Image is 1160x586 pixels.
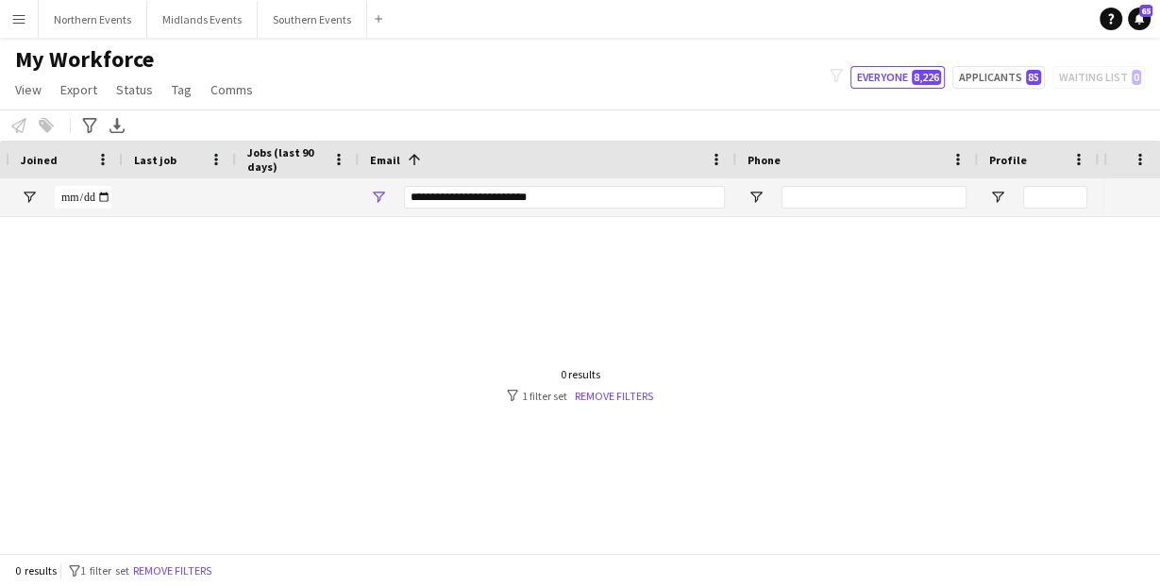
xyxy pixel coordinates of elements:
[172,81,192,98] span: Tag
[507,367,653,381] div: 0 results
[404,186,725,209] input: Email Filter Input
[15,45,154,74] span: My Workforce
[134,153,177,167] span: Last job
[370,189,387,206] button: Open Filter Menu
[60,81,97,98] span: Export
[15,81,42,98] span: View
[989,189,1006,206] button: Open Filter Menu
[912,70,941,85] span: 8,226
[8,77,49,102] a: View
[109,77,160,102] a: Status
[210,81,253,98] span: Comms
[21,153,58,167] span: Joined
[247,145,325,174] span: Jobs (last 90 days)
[53,77,105,102] a: Export
[147,1,258,38] button: Midlands Events
[116,81,153,98] span: Status
[952,66,1045,89] button: Applicants85
[1026,70,1041,85] span: 85
[80,563,129,578] span: 1 filter set
[850,66,945,89] button: Everyone8,226
[129,561,215,581] button: Remove filters
[370,153,400,167] span: Email
[55,186,111,209] input: Joined Filter Input
[748,153,781,167] span: Phone
[1128,8,1151,30] a: 65
[1023,186,1087,209] input: Profile Filter Input
[1139,5,1152,17] span: 65
[575,389,653,403] a: Remove filters
[507,389,653,403] div: 1 filter set
[78,114,101,137] app-action-btn: Advanced filters
[748,189,765,206] button: Open Filter Menu
[258,1,367,38] button: Southern Events
[164,77,199,102] a: Tag
[989,153,1027,167] span: Profile
[782,186,967,209] input: Phone Filter Input
[21,189,38,206] button: Open Filter Menu
[106,114,128,137] app-action-btn: Export XLSX
[39,1,147,38] button: Northern Events
[203,77,261,102] a: Comms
